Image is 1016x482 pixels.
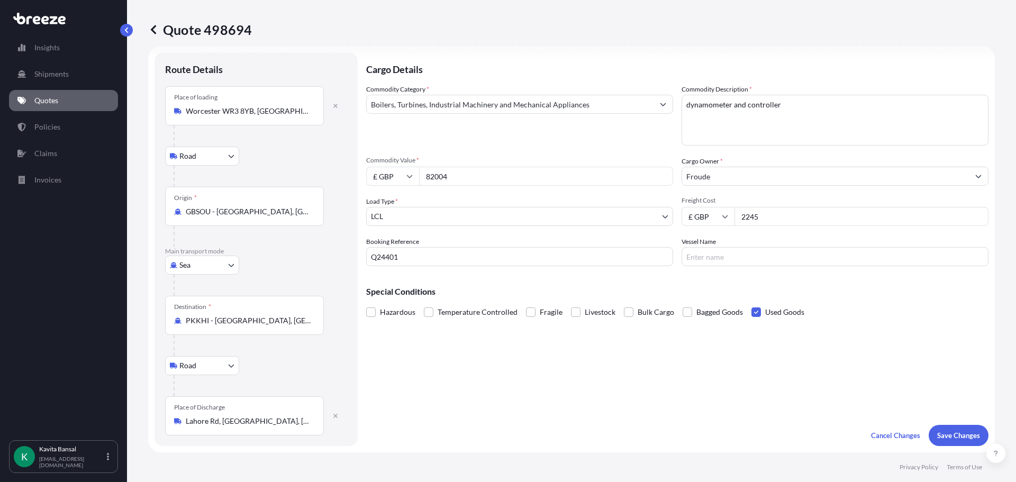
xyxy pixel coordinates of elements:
a: Shipments [9,63,118,85]
span: Sea [179,260,190,270]
label: Commodity Description [682,84,752,95]
p: Save Changes [937,430,980,441]
button: Save Changes [929,425,988,446]
textarea: dynamometer and controller [682,95,988,145]
input: Origin [186,206,311,217]
div: Place of Discharge [174,403,225,412]
span: K [21,451,28,462]
input: Place of Discharge [186,416,311,426]
p: Cancel Changes [871,430,920,441]
p: Route Details [165,63,223,76]
span: Livestock [585,304,615,320]
a: Insights [9,37,118,58]
span: Commodity Value [366,156,673,165]
div: Origin [174,194,197,202]
button: Show suggestions [969,167,988,186]
p: [EMAIL_ADDRESS][DOMAIN_NAME] [39,456,105,468]
a: Claims [9,143,118,164]
a: Privacy Policy [900,463,938,471]
div: Place of loading [174,93,217,102]
a: Quotes [9,90,118,111]
span: Bagged Goods [696,304,743,320]
p: Cargo Details [366,52,988,84]
span: Bulk Cargo [638,304,674,320]
p: Quote 498694 [148,21,252,38]
button: LCL [366,207,673,226]
span: LCL [371,211,383,222]
span: Road [179,360,196,371]
span: Used Goods [765,304,804,320]
a: Terms of Use [947,463,982,471]
input: Enter name [682,247,988,266]
span: Road [179,151,196,161]
button: Select transport [165,147,239,166]
span: Load Type [366,196,398,207]
p: Insights [34,42,60,53]
button: Cancel Changes [863,425,929,446]
p: Shipments [34,69,69,79]
span: Temperature Controlled [438,304,518,320]
span: Hazardous [380,304,415,320]
label: Commodity Category [366,84,429,95]
input: Type amount [419,167,673,186]
p: Invoices [34,175,61,185]
input: Your internal reference [366,247,673,266]
span: Freight Cost [682,196,988,205]
label: Booking Reference [366,237,419,247]
label: Vessel Name [682,237,716,247]
button: Show suggestions [654,95,673,114]
p: Claims [34,148,57,159]
p: Kavita Bansal [39,445,105,453]
input: Place of loading [186,106,311,116]
label: Cargo Owner [682,156,723,167]
div: Destination [174,303,211,311]
input: Destination [186,315,311,326]
input: Select a commodity type [367,95,654,114]
p: Main transport mode [165,247,347,256]
input: Full name [682,167,969,186]
span: Fragile [540,304,563,320]
a: Policies [9,116,118,138]
p: Special Conditions [366,287,988,296]
p: Quotes [34,95,58,106]
input: Enter amount [734,207,988,226]
p: Policies [34,122,60,132]
button: Select transport [165,356,239,375]
a: Invoices [9,169,118,190]
button: Select transport [165,256,239,275]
